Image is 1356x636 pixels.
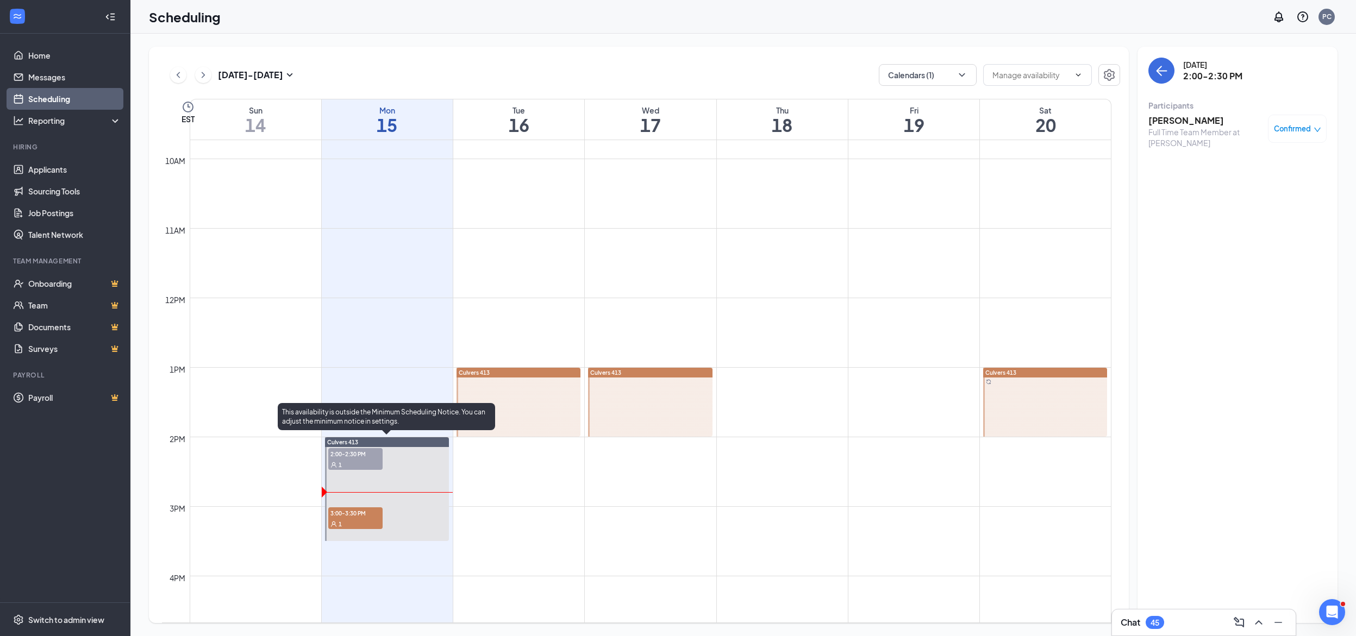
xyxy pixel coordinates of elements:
button: Settings [1098,64,1120,86]
h3: [PERSON_NAME] [1148,115,1263,127]
svg: ChevronLeft [173,68,184,81]
a: September 20, 2025 [980,99,1111,140]
div: 3pm [167,502,188,514]
div: PC [1322,12,1332,21]
h1: 15 [322,116,453,134]
div: This availability is outside the Minimum Scheduling Notice. You can adjust the minimum notice in ... [278,403,495,430]
svg: Sync [986,379,991,385]
a: Sourcing Tools [28,180,121,202]
div: Tue [453,105,584,116]
a: Applicants [28,159,121,180]
iframe: Intercom live chat [1319,599,1345,625]
span: Confirmed [1274,123,1311,134]
svg: Notifications [1272,10,1285,23]
svg: WorkstreamLogo [12,11,23,22]
a: DocumentsCrown [28,316,121,338]
a: Talent Network [28,224,121,245]
a: September 15, 2025 [322,99,453,140]
div: 10am [163,155,188,167]
h1: 14 [190,116,321,134]
span: EST [182,114,195,124]
button: ChevronRight [195,67,211,83]
a: September 14, 2025 [190,99,321,140]
h1: 16 [453,116,584,134]
a: TeamCrown [28,294,121,316]
span: down [1314,126,1321,134]
a: September 17, 2025 [585,99,716,140]
span: Culvers 413 [459,369,490,376]
button: ComposeMessage [1230,614,1248,631]
a: Job Postings [28,202,121,224]
a: Home [28,45,121,66]
a: September 19, 2025 [848,99,979,140]
span: Culvers 413 [590,369,621,376]
span: 1 [339,520,342,528]
button: ChevronUp [1250,614,1267,631]
div: 12pm [163,294,188,306]
a: SurveysCrown [28,338,121,360]
h1: 17 [585,116,716,134]
svg: Settings [1103,68,1116,81]
a: September 18, 2025 [717,99,848,140]
span: Culvers 413 [985,369,1016,376]
a: Messages [28,66,121,88]
div: Participants [1148,100,1327,111]
div: Sun [190,105,321,116]
a: OnboardingCrown [28,273,121,294]
svg: Clock [182,100,195,114]
div: [DATE] [1183,59,1242,70]
h3: 2:00-2:30 PM [1183,70,1242,82]
input: Manage availability [992,69,1070,81]
div: Thu [717,105,848,116]
svg: SmallChevronDown [283,68,296,81]
svg: Analysis [13,115,24,126]
div: Reporting [28,115,122,126]
svg: Minimize [1272,616,1285,629]
a: PayrollCrown [28,387,121,408]
svg: ChevronUp [1252,616,1265,629]
a: Scheduling [28,88,121,110]
button: Minimize [1270,614,1287,631]
button: ChevronLeft [170,67,186,83]
h1: 20 [980,116,1111,134]
svg: ChevronDown [1074,71,1083,79]
svg: ArrowLeft [1155,64,1168,77]
div: 11am [163,224,188,236]
span: Culvers 413 [327,439,358,445]
div: 4pm [167,572,188,584]
div: Team Management [13,256,119,266]
span: 2:00-2:30 PM [328,448,383,459]
svg: ChevronRight [198,68,209,81]
svg: User [330,462,337,468]
span: 3:00-3:30 PM [328,507,383,518]
span: 1 [339,461,342,469]
div: Full Time Team Member at [PERSON_NAME] [1148,127,1263,148]
svg: Settings [13,614,24,625]
svg: ChevronDown [957,70,967,80]
svg: User [330,521,337,527]
svg: ComposeMessage [1233,616,1246,629]
div: Sat [980,105,1111,116]
div: Payroll [13,370,119,380]
h1: Scheduling [149,8,221,26]
div: Wed [585,105,716,116]
div: 1pm [167,363,188,375]
h1: 19 [848,116,979,134]
button: back-button [1148,58,1174,84]
svg: QuestionInfo [1296,10,1309,23]
svg: Collapse [105,11,116,22]
a: September 16, 2025 [453,99,584,140]
h1: 18 [717,116,848,134]
h3: [DATE] - [DATE] [218,69,283,81]
div: Fri [848,105,979,116]
div: Mon [322,105,453,116]
button: Calendars (1)ChevronDown [879,64,977,86]
div: Hiring [13,142,119,152]
div: 45 [1151,618,1159,627]
div: 2pm [167,433,188,445]
div: Switch to admin view [28,614,104,625]
h3: Chat [1121,616,1140,628]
